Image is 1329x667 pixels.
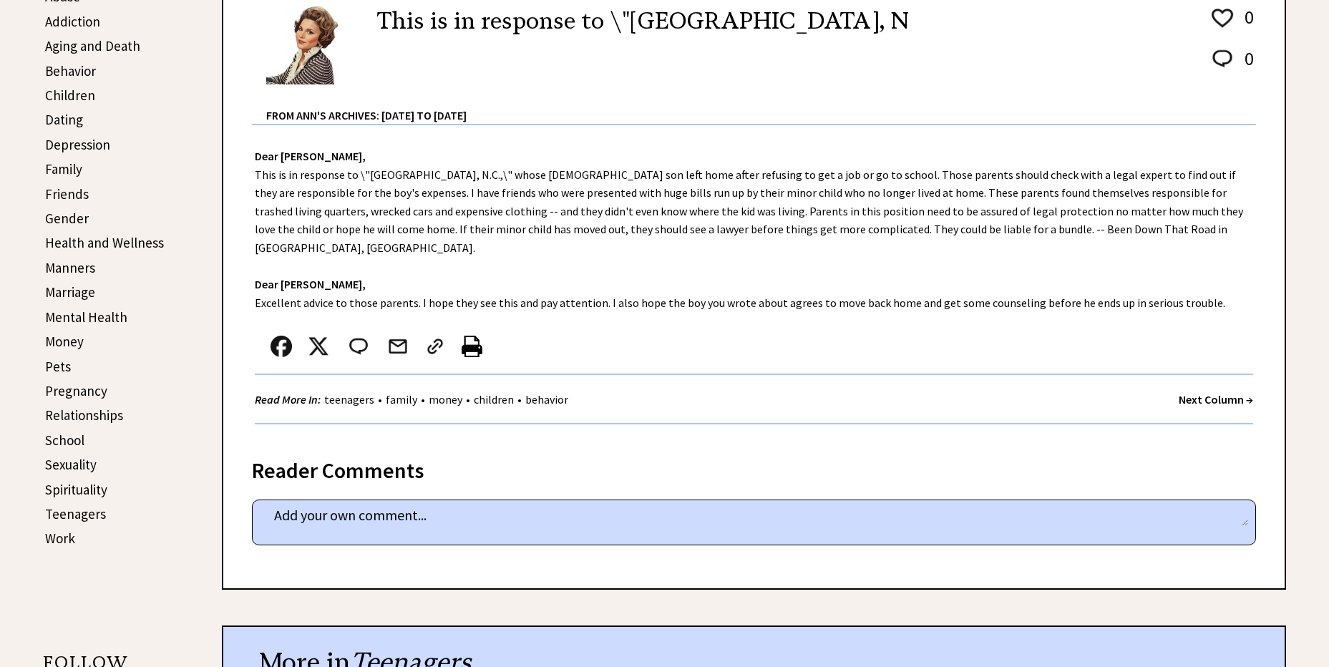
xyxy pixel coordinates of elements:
[45,160,82,177] a: Family
[45,481,107,498] a: Spirituality
[45,111,83,128] a: Dating
[45,210,89,227] a: Gender
[45,13,100,30] a: Addiction
[45,259,95,276] a: Manners
[522,392,572,406] a: behavior
[45,87,95,104] a: Children
[321,392,378,406] a: teenagers
[45,333,84,350] a: Money
[271,336,292,357] img: facebook.png
[45,382,107,399] a: Pregnancy
[255,391,572,409] div: • • • •
[1209,47,1235,70] img: message_round%202.png
[45,136,110,153] a: Depression
[45,530,75,547] a: Work
[1237,5,1255,45] td: 0
[45,432,84,449] a: School
[255,277,366,291] strong: Dear [PERSON_NAME],
[45,62,96,79] a: Behavior
[255,149,366,163] strong: Dear [PERSON_NAME],
[266,4,356,84] img: Ann6%20v2%20small.png
[1237,47,1255,84] td: 0
[346,336,371,357] img: message_round%202.png
[45,283,95,301] a: Marriage
[308,336,329,357] img: x_small.png
[425,392,466,406] a: money
[382,392,421,406] a: family
[45,185,89,203] a: Friends
[45,308,127,326] a: Mental Health
[45,358,71,375] a: Pets
[45,37,140,54] a: Aging and Death
[45,234,164,251] a: Health and Wellness
[45,505,106,522] a: Teenagers
[45,406,123,424] a: Relationships
[252,455,1256,478] div: Reader Comments
[1179,392,1253,406] a: Next Column →
[223,125,1285,439] div: This is in response to \"[GEOGRAPHIC_DATA], N.C.,\" whose [DEMOGRAPHIC_DATA] son left home after ...
[462,336,482,357] img: printer%20icon.png
[424,336,446,357] img: link_02.png
[387,336,409,357] img: mail.png
[255,392,321,406] strong: Read More In:
[45,456,97,473] a: Sexuality
[1209,6,1235,31] img: heart_outline%201.png
[377,4,909,38] h2: This is in response to \"[GEOGRAPHIC_DATA], N
[470,392,517,406] a: children
[266,86,1256,124] div: From Ann's Archives: [DATE] to [DATE]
